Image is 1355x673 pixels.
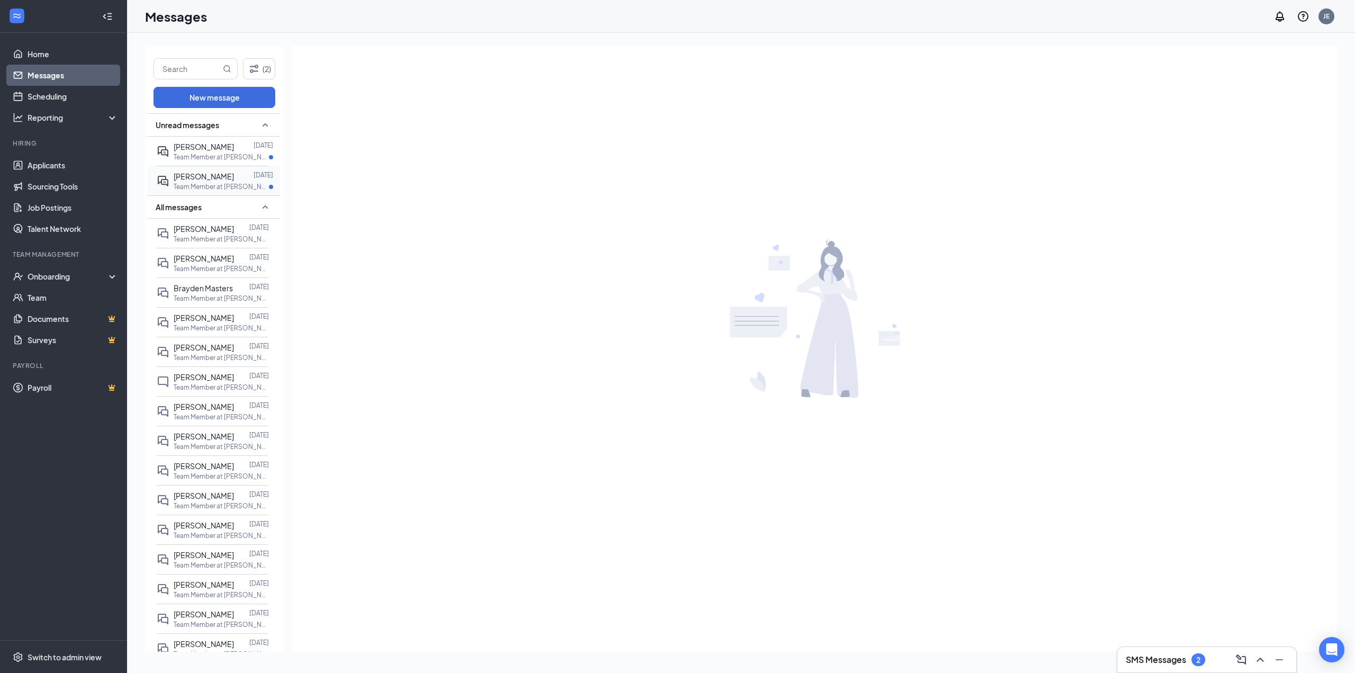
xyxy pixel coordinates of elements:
p: Team Member at [PERSON_NAME][GEOGRAPHIC_DATA] [174,324,269,333]
span: [PERSON_NAME] [174,550,234,560]
a: Team [28,287,118,308]
p: [DATE] [249,282,269,291]
p: Team Member at [PERSON_NAME][GEOGRAPHIC_DATA] [174,353,269,362]
span: [PERSON_NAME] [174,254,234,263]
div: 2 [1196,656,1200,665]
span: [PERSON_NAME] [174,580,234,589]
a: PayrollCrown [28,377,118,398]
svg: DoubleChat [157,257,169,270]
svg: DoubleChat [157,524,169,536]
p: Team Member at [PERSON_NAME][GEOGRAPHIC_DATA] [174,561,269,570]
svg: Collapse [102,11,113,22]
a: Applicants [28,155,118,176]
div: Switch to admin view [28,652,102,662]
p: [DATE] [249,549,269,558]
a: Sourcing Tools [28,176,118,197]
svg: Analysis [13,112,23,123]
p: [DATE] [249,342,269,351]
p: Team Member at [PERSON_NAME][GEOGRAPHIC_DATA] [174,182,269,191]
svg: DoubleChat [157,613,169,625]
div: Open Intercom Messenger [1319,637,1344,662]
p: [DATE] [249,312,269,321]
span: [PERSON_NAME] [174,313,234,322]
p: Team Member at [PERSON_NAME][GEOGRAPHIC_DATA] [174,152,269,161]
p: [DATE] [249,401,269,410]
button: ComposeMessage [1233,651,1250,668]
p: [DATE] [249,460,269,469]
button: ChevronUp [1252,651,1269,668]
svg: DoubleChat [157,642,169,655]
p: Team Member at [PERSON_NAME][GEOGRAPHIC_DATA] [174,531,269,540]
svg: WorkstreamLogo [12,11,22,21]
span: Brayden Masters [174,283,233,293]
p: [DATE] [254,171,273,180]
svg: Settings [13,652,23,662]
p: Team Member at [PERSON_NAME][GEOGRAPHIC_DATA] [174,442,269,451]
svg: ActiveDoubleChat [157,175,169,187]
span: [PERSON_NAME] [174,142,234,151]
span: [PERSON_NAME] [174,461,234,471]
span: [PERSON_NAME] [174,224,234,234]
p: [DATE] [249,223,269,232]
p: Team Member at [PERSON_NAME][GEOGRAPHIC_DATA] [174,235,269,244]
p: Team Member at [PERSON_NAME][GEOGRAPHIC_DATA] [174,650,269,659]
p: Team Member at [PERSON_NAME][GEOGRAPHIC_DATA] [174,472,269,481]
svg: ChevronUp [1254,653,1267,666]
a: DocumentsCrown [28,308,118,329]
div: Payroll [13,361,116,370]
span: [PERSON_NAME] [174,432,234,441]
p: [DATE] [249,253,269,262]
p: Team Member at [PERSON_NAME][GEOGRAPHIC_DATA] [174,501,269,510]
p: [DATE] [249,579,269,588]
svg: ComposeMessage [1235,653,1248,666]
p: Team Member at [PERSON_NAME][GEOGRAPHIC_DATA] [174,383,269,392]
svg: QuestionInfo [1297,10,1309,23]
svg: Minimize [1273,653,1286,666]
div: Team Management [13,250,116,259]
svg: SmallChevronUp [259,201,272,213]
span: [PERSON_NAME] [174,372,234,382]
span: [PERSON_NAME] [174,639,234,649]
svg: DoubleChat [157,464,169,477]
svg: ChatInactive [157,375,169,388]
p: [DATE] [249,519,269,528]
svg: Notifications [1273,10,1286,23]
svg: DoubleChat [157,553,169,566]
p: Team Member at [PERSON_NAME][GEOGRAPHIC_DATA] [174,590,269,599]
span: [PERSON_NAME] [174,343,234,352]
span: [PERSON_NAME] [174,172,234,181]
svg: DoubleChat [157,227,169,240]
p: Team Member at [PERSON_NAME][GEOGRAPHIC_DATA] [174,620,269,629]
svg: DoubleChat [157,286,169,299]
div: JE [1323,12,1330,21]
p: [DATE] [249,608,269,617]
svg: DoubleChat [157,435,169,447]
a: Home [28,43,118,65]
svg: SmallChevronUp [259,119,272,131]
button: Minimize [1271,651,1288,668]
svg: DoubleChat [157,583,169,596]
svg: MagnifyingGlass [223,65,231,73]
a: Job Postings [28,197,118,218]
div: Hiring [13,139,116,148]
button: Filter (2) [243,58,275,79]
p: [DATE] [254,141,273,150]
svg: Filter [248,62,260,75]
svg: DoubleChat [157,316,169,329]
h3: SMS Messages [1126,654,1186,666]
span: [PERSON_NAME] [174,609,234,619]
span: Unread messages [156,120,219,130]
div: Reporting [28,112,119,123]
a: Scheduling [28,86,118,107]
span: All messages [156,202,202,212]
p: [DATE] [249,430,269,439]
svg: DoubleChat [157,346,169,358]
span: [PERSON_NAME] [174,521,234,530]
div: Onboarding [28,271,109,282]
p: [DATE] [249,371,269,380]
svg: UserCheck [13,271,23,282]
svg: DoubleChat [157,405,169,418]
a: Messages [28,65,118,86]
p: [DATE] [249,490,269,499]
p: Team Member at [PERSON_NAME][GEOGRAPHIC_DATA] [174,294,269,303]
